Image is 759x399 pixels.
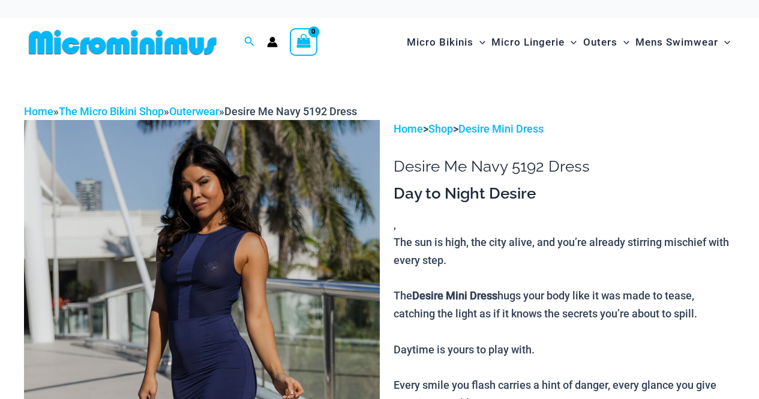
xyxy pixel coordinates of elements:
[290,28,317,56] a: View Shopping Cart, empty
[59,105,164,118] a: The Micro Bikini Shop
[224,105,357,118] span: Desire Me Navy 5192 Dress
[473,27,485,58] span: Menu Toggle
[394,122,423,135] a: Home
[617,27,629,58] span: Menu Toggle
[488,24,580,61] a: Micro LingerieMenu ToggleMenu Toggle
[565,27,577,58] span: Menu Toggle
[394,120,735,138] p: > >
[24,105,357,118] span: » » »
[267,37,278,47] a: Account icon link
[412,289,497,302] b: Desire Mini Dress
[635,27,718,58] span: Mens Swimwear
[402,22,735,62] nav: Site Navigation
[718,27,730,58] span: Menu Toggle
[491,27,565,58] span: Micro Lingerie
[458,122,544,135] a: Desire Mini Dress
[632,24,733,61] a: Mens SwimwearMenu ToggleMenu Toggle
[394,184,735,204] h3: Day to Night Desire
[169,105,219,118] a: Outerwear
[24,29,221,56] img: MM SHOP LOGO FLAT
[244,35,255,50] a: Search icon link
[407,27,473,58] span: Micro Bikinis
[24,105,53,118] a: Home
[394,157,735,176] h1: Desire Me Navy 5192 Dress
[583,27,617,58] span: Outers
[428,122,453,135] a: Shop
[404,24,488,61] a: Micro BikinisMenu ToggleMenu Toggle
[580,24,632,61] a: OutersMenu ToggleMenu Toggle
